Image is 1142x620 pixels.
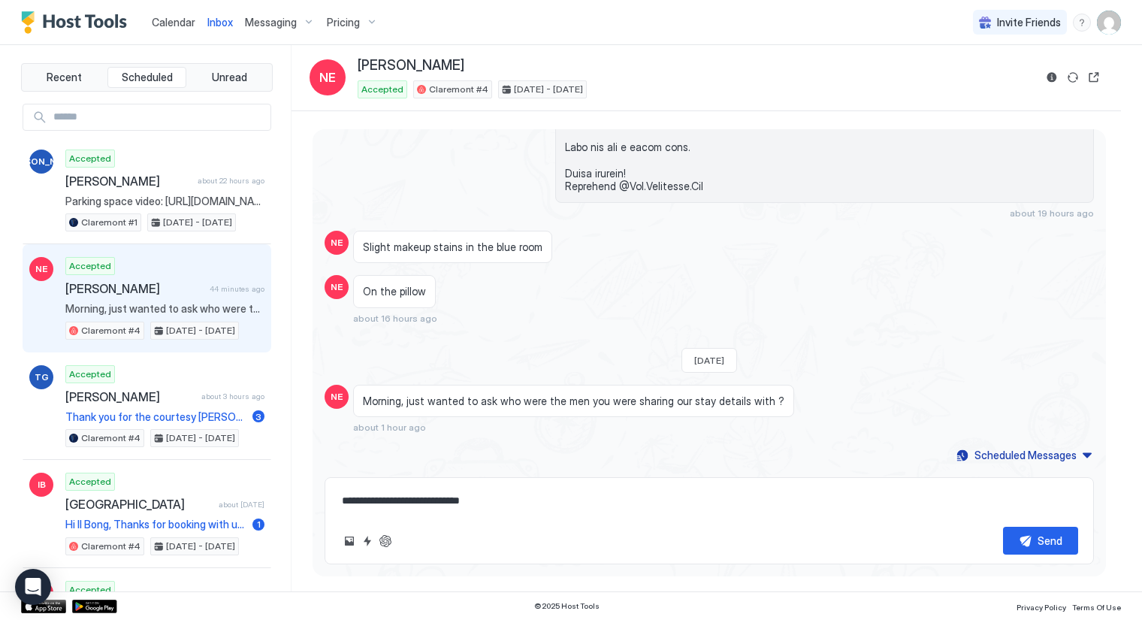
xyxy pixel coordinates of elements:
[65,389,195,404] span: [PERSON_NAME]
[327,16,360,29] span: Pricing
[198,176,264,186] span: about 22 hours ago
[361,83,403,96] span: Accepted
[1064,68,1082,86] button: Sync reservation
[69,152,111,165] span: Accepted
[1097,11,1121,35] div: User profile
[1072,598,1121,614] a: Terms Of Use
[1043,68,1061,86] button: Reservation information
[1085,68,1103,86] button: Open reservation
[331,390,343,404] span: NE
[81,324,140,337] span: Claremont #4
[207,14,233,30] a: Inbox
[257,519,261,530] span: 1
[189,67,269,88] button: Unread
[35,262,47,276] span: NE
[152,16,195,29] span: Calendar
[331,236,343,250] span: NE
[212,71,247,84] span: Unread
[65,195,264,208] span: Parking space video: [URL][DOMAIN_NAME]
[954,445,1094,465] button: Scheduled Messages
[65,410,246,424] span: Thank you for the courtesy [PERSON_NAME]!
[997,16,1061,29] span: Invite Friends
[25,67,104,88] button: Recent
[69,475,111,488] span: Accepted
[35,370,49,384] span: TG
[166,431,235,445] span: [DATE] - [DATE]
[255,411,261,422] span: 3
[21,600,66,613] a: App Store
[429,83,488,96] span: Claremont #4
[219,500,264,510] span: about [DATE]
[166,324,235,337] span: [DATE] - [DATE]
[81,431,140,445] span: Claremont #4
[21,11,134,34] a: Host Tools Logo
[81,540,140,553] span: Claremont #4
[363,285,426,298] span: On the pillow
[358,57,464,74] span: [PERSON_NAME]
[245,16,297,29] span: Messaging
[376,532,394,550] button: ChatGPT Auto Reply
[69,367,111,381] span: Accepted
[65,302,264,316] span: Morning, just wanted to ask who were the men you were sharing our stay details with ?
[69,583,111,597] span: Accepted
[974,447,1077,463] div: Scheduled Messages
[1003,527,1078,555] button: Send
[353,422,426,433] span: about 1 hour ago
[514,83,583,96] span: [DATE] - [DATE]
[65,174,192,189] span: [PERSON_NAME]
[1017,603,1066,612] span: Privacy Policy
[72,600,117,613] a: Google Play Store
[207,16,233,29] span: Inbox
[5,155,79,168] span: [PERSON_NAME]
[21,63,273,92] div: tab-group
[534,601,600,611] span: © 2025 Host Tools
[69,259,111,273] span: Accepted
[65,518,246,531] span: Hi Il Bong, Thanks for booking with us. We look forward to hosting you. The address of the proper...
[363,240,542,254] span: Slight makeup stains in the blue room
[65,497,213,512] span: [GEOGRAPHIC_DATA]
[331,280,343,294] span: NE
[210,284,264,294] span: 44 minutes ago
[107,67,187,88] button: Scheduled
[694,355,724,366] span: [DATE]
[81,216,137,229] span: Claremont #1
[1010,207,1094,219] span: about 19 hours ago
[353,313,437,324] span: about 16 hours ago
[166,540,235,553] span: [DATE] - [DATE]
[122,71,173,84] span: Scheduled
[1073,14,1091,32] div: menu
[47,104,270,130] input: Input Field
[358,532,376,550] button: Quick reply
[319,68,336,86] span: NE
[15,569,51,605] div: Open Intercom Messenger
[163,216,232,229] span: [DATE] - [DATE]
[65,281,204,296] span: [PERSON_NAME]
[340,532,358,550] button: Upload image
[38,478,46,491] span: IB
[363,395,784,408] span: Morning, just wanted to ask who were the men you were sharing our stay details with ?
[1072,603,1121,612] span: Terms Of Use
[201,392,264,401] span: about 3 hours ago
[1038,533,1062,549] div: Send
[152,14,195,30] a: Calendar
[47,71,82,84] span: Recent
[1017,598,1066,614] a: Privacy Policy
